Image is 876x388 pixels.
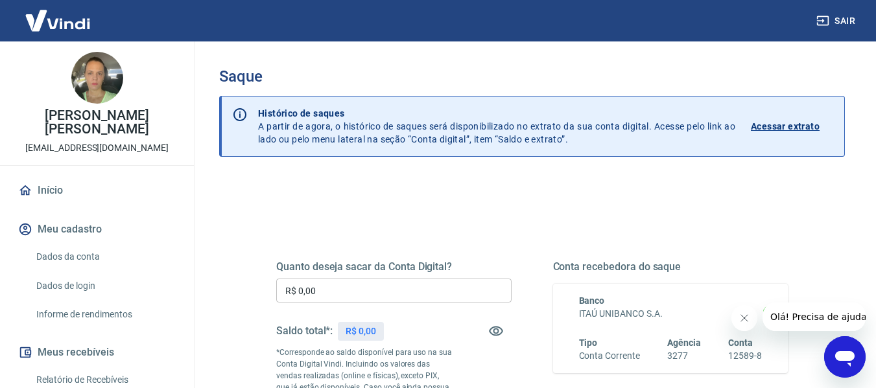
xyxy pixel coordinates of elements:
p: Acessar extrato [751,120,820,133]
span: Tipo [579,337,598,348]
h6: ITAÚ UNIBANCO S.A. [579,307,763,321]
button: Meu cadastro [16,215,178,244]
button: Sair [814,9,860,33]
button: Meus recebíveis [16,338,178,367]
h5: Quanto deseja sacar da Conta Digital? [276,260,512,273]
a: Informe de rendimentos [31,301,178,328]
h5: Conta recebedora do saque [553,260,788,273]
iframe: Fechar mensagem [731,305,757,331]
h3: Saque [219,67,845,86]
a: Dados de login [31,273,178,299]
h5: Saldo total*: [276,325,333,337]
img: Vindi [16,1,100,40]
img: 15d61fe2-2cf3-463f-abb3-188f2b0ad94a.jpeg [71,52,123,104]
span: Conta [728,337,753,348]
span: Olá! Precisa de ajuda? [8,9,109,19]
a: Acessar extrato [751,107,834,146]
h6: 12589-8 [728,349,762,363]
p: [EMAIL_ADDRESS][DOMAIN_NAME] [25,141,169,155]
span: Banco [579,295,605,306]
h6: Conta Corrente [579,349,640,363]
p: R$ 0,00 [346,325,376,338]
a: Dados da conta [31,244,178,270]
p: Histórico de saques [258,107,735,120]
iframe: Botão para abrir a janela de mensagens [824,336,866,378]
p: [PERSON_NAME] [PERSON_NAME] [10,109,183,136]
span: Agência [667,337,701,348]
h6: 3277 [667,349,701,363]
p: A partir de agora, o histórico de saques será disponibilizado no extrato da sua conta digital. Ac... [258,107,735,146]
iframe: Mensagem da empresa [763,302,866,331]
a: Início [16,176,178,205]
